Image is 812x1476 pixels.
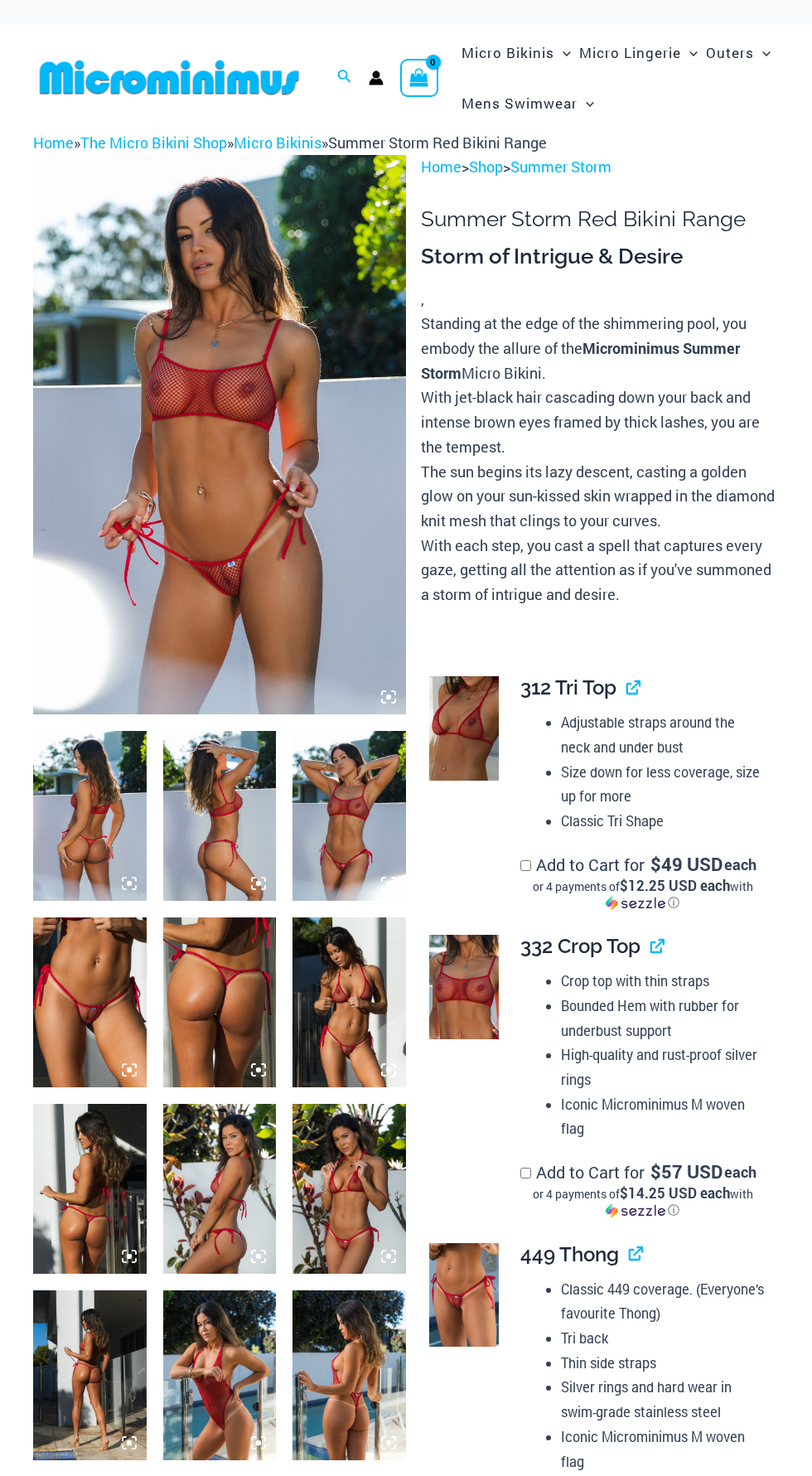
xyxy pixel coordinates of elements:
li: Classic Tri Shape [561,809,766,834]
span: » » » [33,133,547,152]
li: Tri back [561,1326,766,1351]
li: Iconic Microminimus M woven flag [561,1092,766,1141]
li: Size down for less coverage, size up for more [561,760,766,809]
img: Summer Storm Red 312 Tri Top 456 Micro [292,917,406,1087]
span: Menu Toggle [681,31,698,74]
input: Add to Cart for$49 USD eachor 4 payments of$12.25 USD eachwithSezzle Click to learn more about Se... [520,860,531,871]
li: Thin side straps [561,1351,766,1376]
a: Search icon link [337,67,352,89]
img: Summer Storm Red 312 Tri Top 456 Micro [33,1104,147,1274]
img: Summer Storm Red 332 Crop Top 449 Thong [33,731,147,901]
div: or 4 payments of with [520,1186,766,1218]
h3: Storm of Intrigue & Desire [421,243,779,271]
a: Home [421,157,462,177]
a: Micro BikinisMenu ToggleMenu Toggle [457,27,575,78]
img: Summer Storm Red 332 Crop Top 456 Micro [33,1290,147,1460]
img: Sezzle [606,896,665,911]
img: Summer Storm Red 332 Crop Top [429,935,499,1039]
span: Micro Lingerie [579,31,681,74]
nav: Site Navigation [455,25,779,131]
span: each [724,856,756,873]
li: High-quality and rust-proof silver rings [561,1043,766,1091]
img: Summer Storm Red 332 Crop Top 449 Thong [163,731,277,901]
img: Summer Storm Red 8019 One Piece [163,1290,277,1460]
span: 332 Crop Top [520,934,640,958]
span: 312 Tri Top [520,675,616,699]
span: Menu Toggle [754,31,771,74]
img: MM SHOP LOGO FLAT [33,59,306,96]
span: Summer Storm Red Bikini Range [328,133,547,152]
a: Micro Bikinis [234,133,321,152]
a: OutersMenu ToggleMenu Toggle [702,27,775,78]
li: Iconic Microminimus M woven flag [561,1425,766,1474]
a: Micro LingerieMenu ToggleMenu Toggle [575,27,702,78]
span: $12.25 USD each [620,876,730,895]
h1: Summer Storm Red Bikini Range [421,206,779,232]
img: Sezzle [606,1203,665,1218]
a: The Micro Bikini Shop [80,133,227,152]
li: Classic 449 coverage. (Everyone’s favourite Thong) [561,1277,766,1326]
span: 449 Thong [520,1242,619,1266]
span: Menu Toggle [578,82,594,124]
label: Add to Cart for [520,1161,766,1218]
b: Microminimus Summer Storm [421,338,740,383]
li: Adjustable straps around the neck and under bust [561,710,766,759]
li: Bounded Hem with rubber for underbust support [561,994,766,1043]
img: Summer Storm Red 449 Thong [429,1243,499,1348]
span: Outers [706,31,754,74]
p: Standing at the edge of the shimmering pool, you embody the allure of the Micro Bikini. With jet-... [421,312,779,607]
a: Mens SwimwearMenu ToggleMenu Toggle [457,78,598,128]
span: Mens Swimwear [462,82,578,124]
img: Summer Storm Red 8019 One Piece [292,1290,406,1460]
span: $ [650,852,661,876]
div: or 4 payments of$12.25 USD eachwithSezzle Click to learn more about Sezzle [520,878,766,911]
div: or 4 payments of$14.25 USD eachwithSezzle Click to learn more about Sezzle [520,1186,766,1218]
a: Home [33,133,74,152]
span: $14.25 USD each [620,1183,730,1203]
a: Account icon link [369,70,384,85]
img: Summer Storm Red 312 Tri Top 449 Thong [163,1104,277,1274]
div: , [421,243,779,607]
label: Add to Cart for [520,854,766,911]
span: $ [650,1159,661,1183]
li: Silver rings and hard wear in swim-grade stainless steel [561,1375,766,1424]
img: Summer Storm Red 332 Crop Top 449 Thong [33,155,406,714]
a: Shop [469,157,503,177]
a: Summer Storm [510,157,611,177]
input: Add to Cart for$57 USD eachor 4 payments of$14.25 USD eachwithSezzle Click to learn more about Se... [520,1168,531,1178]
img: Summer Storm Red 312 Tri Top [429,676,499,781]
p: > > [421,155,779,180]
span: each [724,1164,756,1180]
span: 57 USD [650,1164,723,1180]
span: Micro Bikinis [462,31,554,74]
li: Crop top with thin straps [561,969,766,994]
img: Summer Storm Red 332 Crop Top 449 Thong [292,731,406,901]
img: Summer Storm Red 312 Tri Top 449 Thong [292,1104,406,1274]
span: Menu Toggle [554,31,571,74]
a: View Shopping Cart, empty [400,59,438,97]
span: 49 USD [650,856,723,873]
img: Summer Storm Red 456 Micro [33,917,147,1087]
div: or 4 payments of with [520,878,766,911]
img: Summer Storm Red 456 Micro [163,917,277,1087]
